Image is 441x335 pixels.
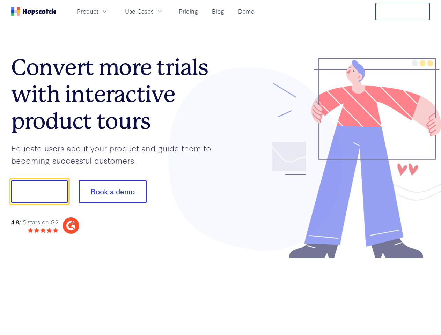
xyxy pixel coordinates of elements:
[79,180,147,203] button: Book a demo
[11,142,221,166] p: Educate users about your product and guide them to becoming successful customers.
[125,7,154,16] span: Use Cases
[77,7,98,16] span: Product
[176,6,201,17] a: Pricing
[11,218,19,226] strong: 4.8
[11,180,68,203] button: Show me!
[73,6,112,17] button: Product
[375,3,430,20] button: Free Trial
[209,6,227,17] a: Blog
[235,6,257,17] a: Demo
[121,6,168,17] button: Use Cases
[11,54,221,134] h1: Convert more trials with interactive product tours
[11,7,56,16] a: Home
[11,218,58,226] div: / 5 stars on G2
